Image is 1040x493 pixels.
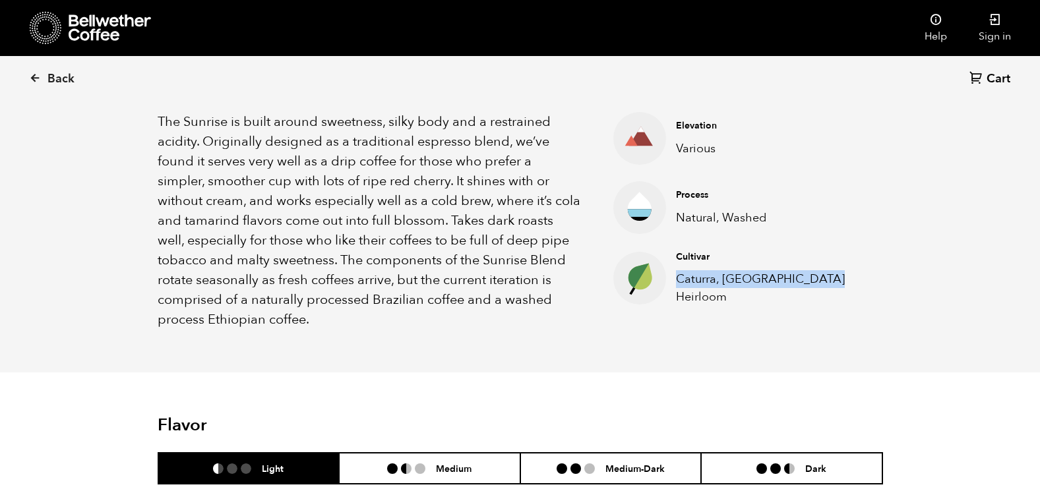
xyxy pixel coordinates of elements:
h4: Cultivar [676,250,862,264]
h6: Medium [436,463,472,474]
span: Cart [987,71,1010,87]
h6: Light [262,463,284,474]
p: The Sunrise is built around sweetness, silky body and a restrained acidity. Originally designed a... [158,112,581,330]
p: Natural, Washed [676,209,862,227]
h4: Elevation [676,119,862,132]
h2: Flavor [158,415,400,436]
a: Cart [969,71,1014,88]
h6: Medium-Dark [605,463,665,474]
p: Caturra, [GEOGRAPHIC_DATA] Heirloom [676,270,862,306]
h4: Process [676,188,862,202]
p: Various [676,140,862,158]
h6: Dark [805,463,826,474]
span: Back [47,71,75,87]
